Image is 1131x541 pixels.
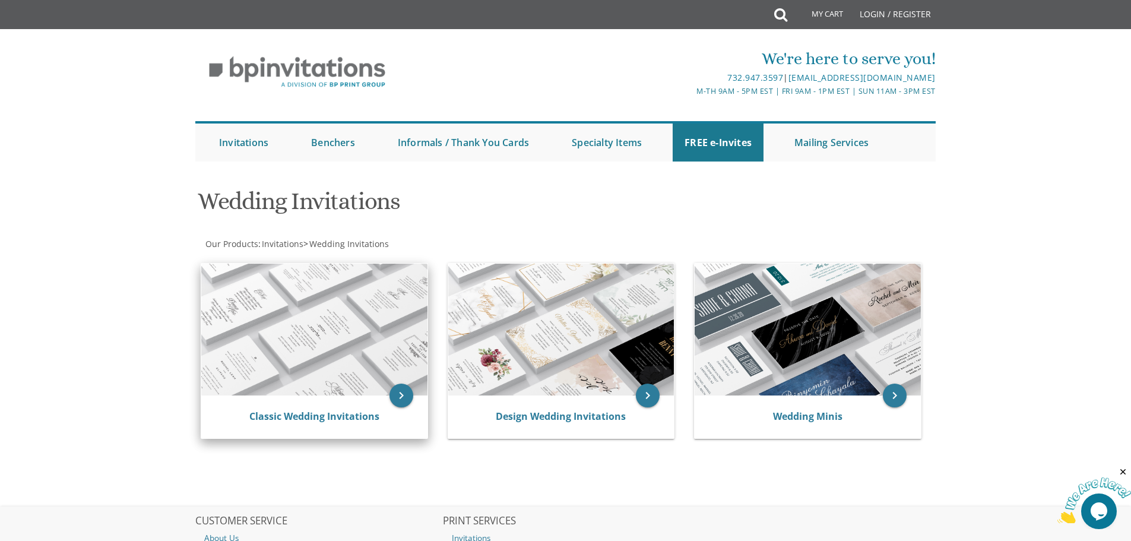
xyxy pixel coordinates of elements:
a: My Cart [786,1,851,31]
a: [EMAIL_ADDRESS][DOMAIN_NAME] [788,72,936,83]
img: BP Invitation Loft [195,48,399,97]
h1: Wedding Invitations [198,188,682,223]
div: : [195,238,566,250]
a: Invitations [261,238,303,249]
a: Informals / Thank You Cards [386,124,541,162]
a: Benchers [299,124,367,162]
a: Invitations [207,124,280,162]
iframe: chat widget [1057,467,1131,523]
a: Mailing Services [782,124,880,162]
a: Specialty Items [560,124,654,162]
h2: CUSTOMER SERVICE [195,515,441,527]
a: FREE e-Invites [673,124,763,162]
div: | [443,71,936,85]
a: keyboard_arrow_right [389,384,413,407]
a: Design Wedding Invitations [496,410,626,423]
span: > [303,238,389,249]
a: Wedding Invitations [308,238,389,249]
img: Design Wedding Invitations [448,264,674,396]
a: Classic Wedding Invitations [249,410,379,423]
div: M-Th 9am - 5pm EST | Fri 9am - 1pm EST | Sun 11am - 3pm EST [443,85,936,97]
a: keyboard_arrow_right [636,384,660,407]
div: We're here to serve you! [443,47,936,71]
h2: PRINT SERVICES [443,515,689,527]
a: Our Products [204,238,258,249]
a: 732.947.3597 [727,72,783,83]
img: Wedding Minis [695,264,921,396]
span: Invitations [262,238,303,249]
span: Wedding Invitations [309,238,389,249]
img: Classic Wedding Invitations [201,264,427,396]
a: keyboard_arrow_right [883,384,907,407]
a: Wedding Minis [773,410,842,423]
